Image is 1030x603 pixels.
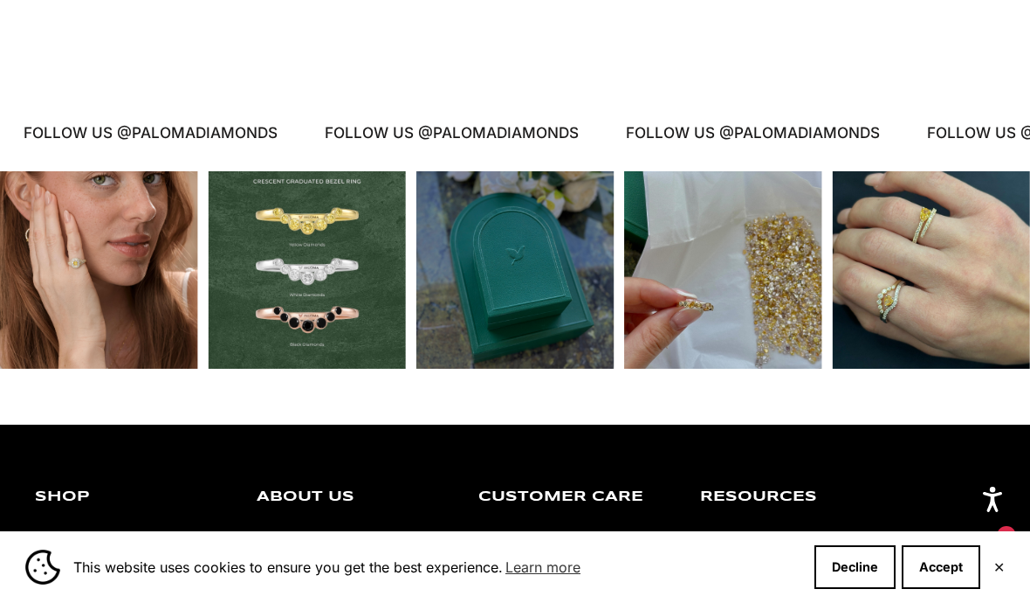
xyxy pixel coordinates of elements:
div: Instagram post opens in a popup [832,171,1030,370]
img: Cookie banner [25,550,60,585]
button: Decline [814,545,896,589]
p: Customer Care [478,490,674,504]
span: This website uses cookies to ensure you get the best experience. [73,554,800,580]
p: FOLLOW US @PALOMADIAMONDS [767,121,1021,145]
div: Instagram post opens in a popup [416,171,615,370]
a: Learn more [503,554,583,580]
button: Close [993,562,1005,572]
button: Accept [902,545,980,589]
p: Resources [700,490,896,504]
div: Instagram post opens in a popup [624,171,822,370]
p: About Us [257,490,452,504]
div: Instagram post opens in a popup [208,171,406,370]
p: FOLLOW US @PALOMADIAMONDS [165,121,419,145]
p: Shop [35,490,230,504]
p: FOLLOW US @PALOMADIAMONDS [466,121,720,145]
